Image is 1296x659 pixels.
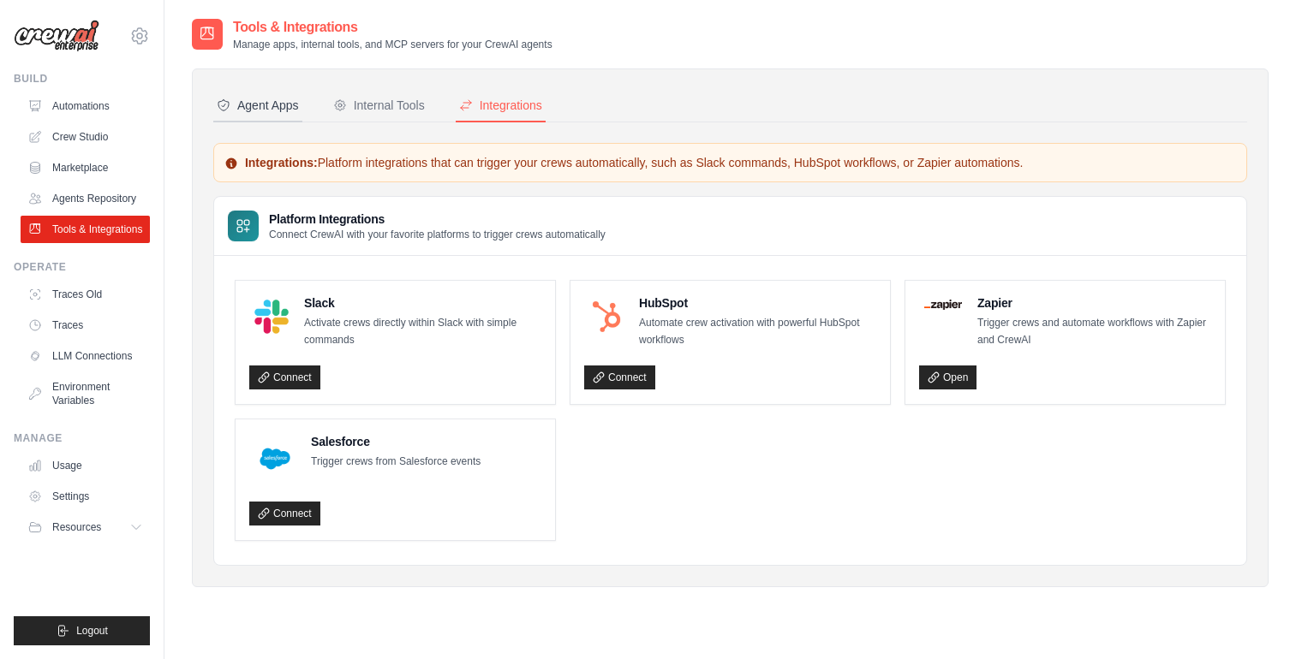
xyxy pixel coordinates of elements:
[52,520,101,534] span: Resources
[254,438,296,479] img: Salesforce Logo
[456,90,546,122] button: Integrations
[213,90,302,122] button: Agent Apps
[21,154,150,181] a: Marketplace
[21,281,150,308] a: Traces Old
[21,483,150,510] a: Settings
[14,431,150,445] div: Manage
[977,294,1211,312] h4: Zapier
[269,228,606,241] p: Connect CrewAI with your favorite platforms to trigger crews automatically
[217,97,299,114] div: Agent Apps
[21,123,150,151] a: Crew Studio
[21,373,150,414] a: Environment Variables
[14,260,150,274] div: Operate
[249,502,320,525] a: Connect
[14,20,99,52] img: Logo
[245,156,318,169] strong: Integrations:
[639,294,876,312] h4: HubSpot
[21,514,150,541] button: Resources
[589,300,624,334] img: HubSpot Logo
[14,72,150,86] div: Build
[21,342,150,370] a: LLM Connections
[311,454,481,471] p: Trigger crews from Salesforce events
[21,92,150,120] a: Automations
[919,365,976,389] a: Open
[304,294,541,312] h4: Slack
[21,185,150,212] a: Agents Repository
[459,97,542,114] div: Integrations
[584,365,655,389] a: Connect
[311,433,481,450] h4: Salesforce
[977,315,1211,348] p: Trigger crews and automate workflows with Zapier and CrewAI
[254,300,289,334] img: Slack Logo
[639,315,876,348] p: Automate crew activation with powerful HubSpot workflows
[249,365,320,389] a: Connect
[333,97,425,114] div: Internal Tools
[330,90,428,122] button: Internal Tools
[14,616,150,645] button: Logout
[224,154,1236,171] p: Platform integrations that can trigger your crews automatically, such as Slack commands, HubSpot ...
[269,211,606,228] h3: Platform Integrations
[304,315,541,348] p: Activate crews directly within Slack with simple commands
[233,38,552,51] p: Manage apps, internal tools, and MCP servers for your CrewAI agents
[76,624,108,638] span: Logout
[21,216,150,243] a: Tools & Integrations
[21,452,150,479] a: Usage
[21,312,150,339] a: Traces
[924,300,962,310] img: Zapier Logo
[233,17,552,38] h2: Tools & Integrations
